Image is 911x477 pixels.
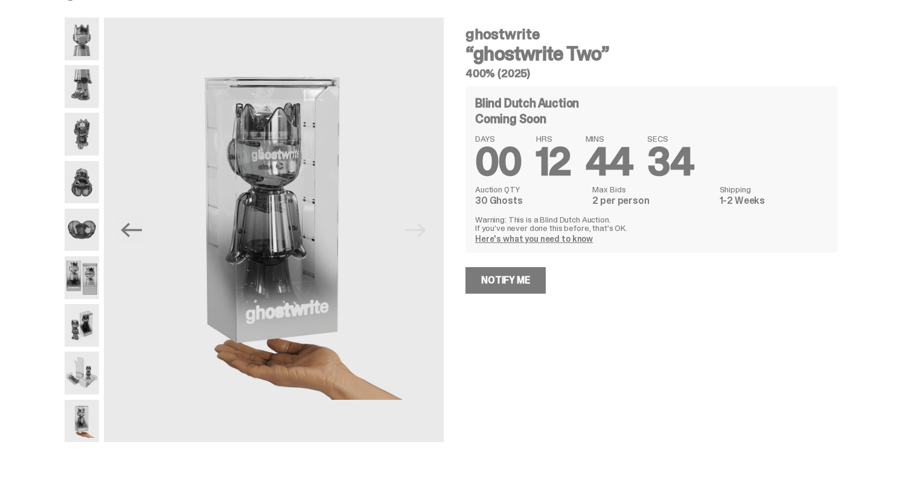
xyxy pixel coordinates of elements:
img: ghostwrite_Two_Media_14.png [104,17,444,442]
dt: Auction QTY [475,185,585,194]
img: ghostwrite_Two_Media_3.png [65,65,99,108]
img: ghostwrite_Two_Media_1.png [65,17,99,60]
span: 12 [536,137,571,187]
dd: 2 per person [592,196,712,206]
h4: Blind Dutch Auction [475,97,579,109]
img: ghostwrite_Two_Media_5.png [65,113,99,156]
img: ghostwrite_Two_Media_14.png [65,400,99,443]
img: ghostwrite_Two_Media_13.png [65,352,99,394]
button: Previous [118,216,145,243]
span: 44 [586,137,633,187]
h5: 400% (2025) [465,68,837,79]
span: HRS [536,134,571,143]
h3: “ghostwrite Two” [465,44,837,63]
a: Notify Me [465,267,546,294]
img: ghostwrite_Two_Media_6.png [65,161,99,204]
span: 34 [647,137,694,187]
dt: Max Bids [592,185,712,194]
img: ghostwrite_Two_Media_10.png [65,256,99,299]
dt: Shipping [720,185,828,194]
h4: ghostwrite [465,27,837,42]
p: Warning: This is a Blind Dutch Auction. If you’ve never done this before, that’s OK. [475,215,828,232]
div: Coming Soon [475,113,828,125]
dd: 30 Ghosts [475,196,585,206]
img: ghostwrite_Two_Media_11.png [65,304,99,347]
img: ghostwrite_Two_Media_8.png [65,209,99,251]
a: Here's what you need to know [475,233,593,244]
span: DAYS [475,134,522,143]
span: 00 [475,137,522,187]
dd: 1-2 Weeks [720,196,828,206]
span: SECS [647,134,694,143]
span: MINS [586,134,633,143]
